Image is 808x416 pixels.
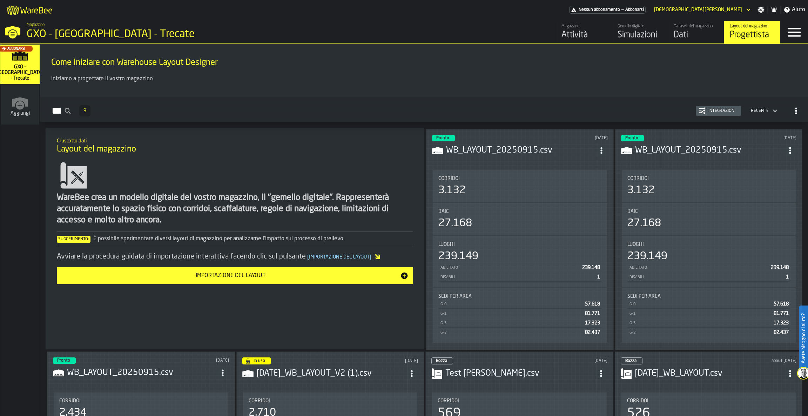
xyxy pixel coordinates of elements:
div: StatList-item-G-0 [627,299,790,309]
div: title-Come iniziare con Warehouse Layout Designer [46,49,802,75]
span: Pronto [57,358,70,363]
div: StatList-item-G-1 [438,309,601,318]
div: G-2 [440,330,582,335]
span: Come iniziare con Warehouse Layout Designer [51,57,218,68]
div: ItemListCard-DashboardItemContainer [426,129,614,350]
span: 1 [786,275,789,280]
h3: WB_LAYOUT_20250915.csv [446,145,595,156]
span: Sedi per area [627,294,661,299]
a: link-to-/wh/i/7274009e-5361-4e21-8e36-7045ee840609/feed/ [555,21,612,43]
label: button-toggle-Impostazioni [755,6,767,13]
span: Bozza [436,359,447,363]
div: Dataset del magazzino [674,24,718,29]
span: Corridoi [627,398,648,404]
p: Iniziamo a progettare il vostro magazzino [51,75,797,83]
div: StatList-item-G-2 [438,328,601,337]
div: status-0 2 [431,357,453,364]
h2: button-Layout [40,97,808,122]
div: G-1 [440,311,582,316]
span: Baie [627,209,638,214]
div: stat-Sedi per area [622,288,796,343]
span: — [621,7,624,12]
div: Title [438,398,601,404]
div: Gemello digitale [618,24,662,29]
div: È possibile sperimentare diversi layout di magazzino per analizzarne l'impatto sul processo di pr... [57,235,413,243]
div: DropdownMenuValue-Matteo Cultrera [651,6,752,14]
div: 239.149 [438,250,478,263]
span: 82.437 [774,330,789,335]
span: 82.437 [585,330,600,335]
div: 2025-08-05_WB_LAYOUT_V2 (1).csv [256,368,406,379]
a: link-to-/wh/i/7274009e-5361-4e21-8e36-7045ee840609/pricing/ [569,6,646,14]
div: Title [438,294,601,299]
div: 3.132 [627,184,655,197]
div: Updated: 23/09/2025, 23:32:32 Created: 23/09/2025, 23:14:56 [721,136,796,141]
div: status-4 2 [242,357,271,364]
span: 17.323 [774,321,789,326]
div: Abilitato [440,266,579,270]
span: 57.618 [585,302,600,307]
div: StatList-item-G-2 [627,328,790,337]
div: Integrazioni [706,108,738,113]
div: Importazione del layout [61,271,400,280]
div: StatList-item-Disabili [438,272,601,282]
button: button-Integrazioni [696,106,741,116]
span: Sedi per area [438,294,472,299]
span: Suggerimento: [57,236,90,243]
div: ItemListCard- [40,44,808,97]
div: Test Matteo.csv [445,368,595,379]
h3: Test [PERSON_NAME].csv [445,368,595,379]
div: StatList-item-G-3 [627,318,790,328]
span: Corridoi [59,398,81,404]
div: status-3 2 [53,357,76,364]
div: Updated: 28/08/2025, 11:39:19 Created: 11/07/2025, 17:09:09 [531,358,607,363]
div: Updated: 26/08/2025, 05:56:12 Created: 05/08/2025, 08:51:56 [720,358,796,363]
div: 2025-08-05_WB_LAYOUT.csv [635,368,784,379]
div: 27.168 [438,217,472,230]
div: DropdownMenuValue-4 [751,108,769,113]
span: 1 [597,275,600,280]
h2: Sub Title [57,137,413,144]
div: G-0 [629,302,771,307]
div: StatList-item-G-3 [438,318,601,328]
div: StatList-item-Abilitato [627,263,790,272]
div: Title [627,176,790,181]
div: stat-Luoghi [433,236,607,287]
div: stat-Luoghi [622,236,796,287]
div: 239.149 [627,250,667,263]
div: Updated: 18/09/2025, 16:41:41 Created: 18/09/2025, 16:27:03 [153,358,229,363]
span: Luoghi [627,242,644,247]
div: Title [627,242,790,247]
div: Disabili [440,275,594,280]
span: Bozza [625,359,637,363]
h3: WB_LAYOUT_20250915.csv [67,367,216,378]
div: stat-Baie [433,203,607,235]
span: Pronto [436,136,449,140]
div: Title [627,398,790,404]
a: link-to-/wh/new [1,85,39,126]
div: DropdownMenuValue-4 [748,107,779,115]
div: Simulazioni [618,29,662,41]
div: Magazzino [561,24,606,29]
div: Title [627,294,790,299]
div: StatList-item-G-0 [438,299,601,309]
span: Luoghi [438,242,455,247]
label: button-toggle-Menu [780,21,808,43]
span: Importazione del layout [306,255,373,260]
div: Updated: 08/09/2025, 15:42:29 Created: 08/09/2025, 15:31:44 [345,358,418,363]
h2: Sub Title [51,56,797,57]
div: Title [438,176,601,181]
span: Abbonarsi [625,7,644,12]
div: Progettista [730,29,774,41]
div: G-2 [629,330,771,335]
h3: [DATE]_WB_LAYOUT_V2 (1).csv [256,368,406,379]
span: 239.148 [771,265,789,270]
div: Avviare la procedura guidata di importazione interattiva facendo clic sul pulsante [57,252,413,262]
span: Corridoi [438,398,459,404]
div: stat-Corridoi [433,170,607,202]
